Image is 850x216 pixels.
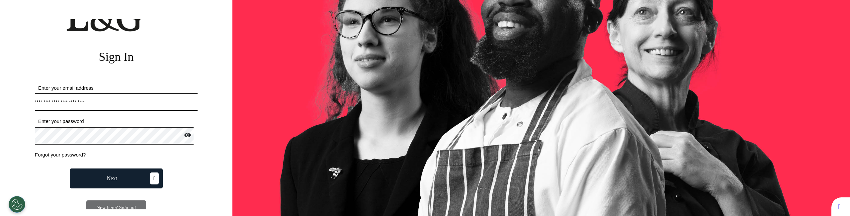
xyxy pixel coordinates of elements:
[107,176,117,181] span: Next
[35,84,198,92] label: Enter your email address
[9,196,25,213] button: Open Preferences
[96,205,136,210] span: New here? Sign up!
[35,152,86,158] span: Forgot your password?
[35,50,198,64] h2: Sign In
[35,118,198,125] label: Enter your password
[70,168,163,188] button: Next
